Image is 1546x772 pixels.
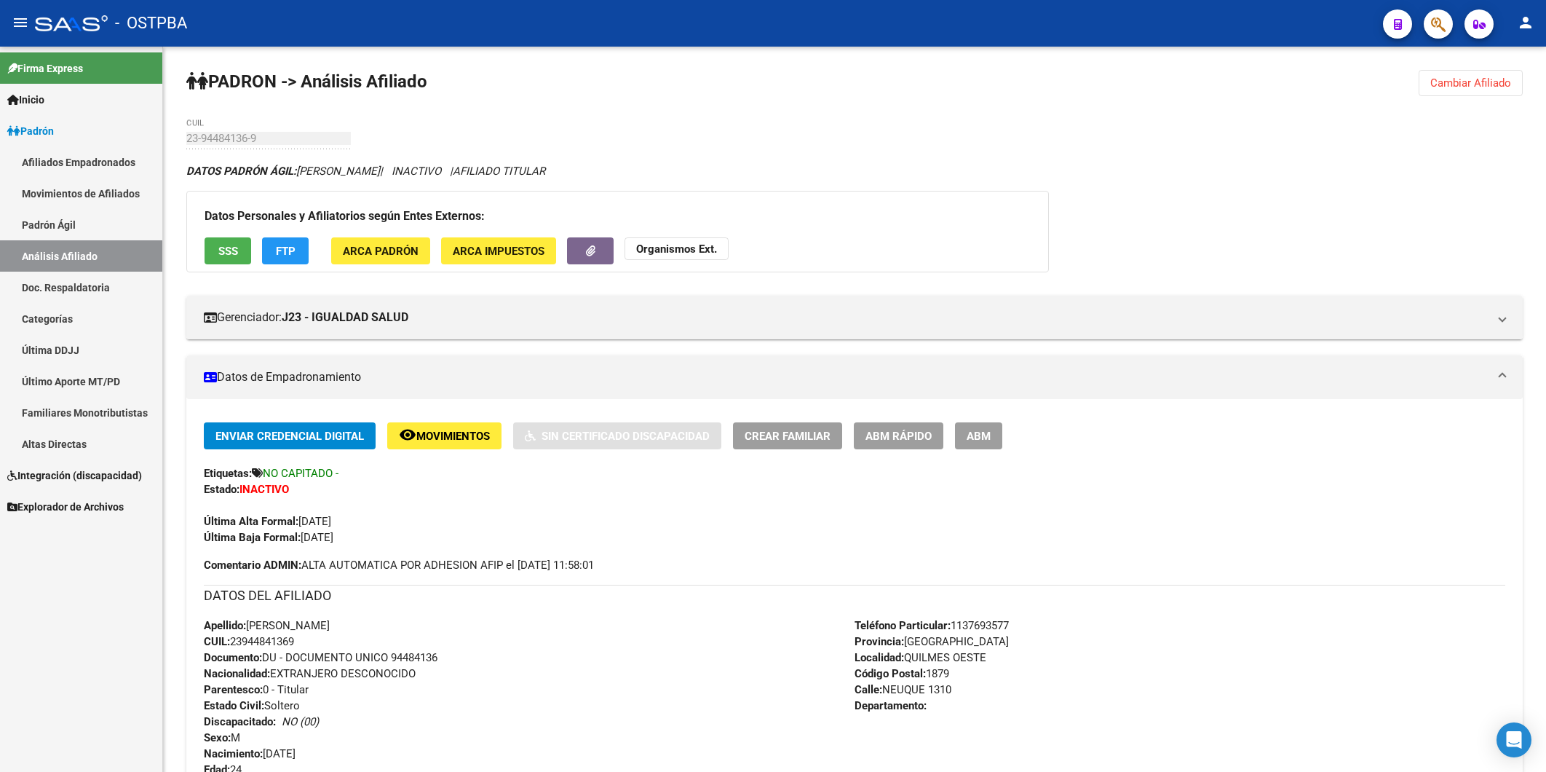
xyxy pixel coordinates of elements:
[1430,76,1511,90] span: Cambiar Afiliado
[204,747,263,760] strong: Nacimiento:
[204,651,262,664] strong: Documento:
[1419,70,1523,96] button: Cambiar Afiliado
[204,369,1488,385] mat-panel-title: Datos de Empadronamiento
[115,7,187,39] span: - OSTPBA
[204,731,231,744] strong: Sexo:
[204,667,270,680] strong: Nacionalidad:
[186,165,380,178] span: [PERSON_NAME]
[343,245,419,258] span: ARCA Padrón
[205,206,1031,227] h3: Datos Personales y Afiliatorios según Entes Externos:
[204,683,309,696] span: 0 - Titular
[204,715,276,728] strong: Discapacitado:
[453,245,544,258] span: ARCA Impuestos
[204,683,263,696] strong: Parentesco:
[1497,722,1531,757] div: Open Intercom Messenger
[186,165,296,178] strong: DATOS PADRÓN ÁGIL:
[441,237,556,264] button: ARCA Impuestos
[855,667,926,680] strong: Código Postal:
[215,430,364,443] span: Enviar Credencial Digital
[865,430,932,443] span: ABM Rápido
[186,355,1523,399] mat-expansion-panel-header: Datos de Empadronamiento
[204,559,301,572] strong: Comentario ADMIN:
[262,237,309,264] button: FTP
[855,619,1009,632] span: 1137693577
[387,422,502,449] button: Movimientos
[855,667,949,680] span: 1879
[204,557,594,573] span: ALTA AUTOMATICA POR ADHESION AFIP el [DATE] 11:58:01
[7,468,142,484] span: Integración (discapacidad)
[204,467,252,480] strong: Etiquetas:
[186,71,427,92] strong: PADRON -> Análisis Afiliado
[204,747,296,760] span: [DATE]
[263,467,338,480] span: NO CAPITADO -
[331,237,430,264] button: ARCA Padrón
[855,651,986,664] span: QUILMES OESTE
[204,699,300,712] span: Soltero
[218,245,238,258] span: SSS
[745,430,831,443] span: Crear Familiar
[204,651,437,664] span: DU - DOCUMENTO UNICO 94484136
[204,310,1488,326] mat-panel-title: Gerenciador:
[204,731,240,744] span: M
[186,165,545,178] i: | INACTIVO |
[855,635,904,648] strong: Provincia:
[204,483,239,496] strong: Estado:
[855,651,904,664] strong: Localidad:
[204,531,333,544] span: [DATE]
[733,422,842,449] button: Crear Familiar
[186,296,1523,339] mat-expansion-panel-header: Gerenciador:J23 - IGUALDAD SALUD
[204,515,298,528] strong: Última Alta Formal:
[204,619,246,632] strong: Apellido:
[204,635,230,648] strong: CUIL:
[399,426,416,444] mat-icon: remove_red_eye
[7,92,44,108] span: Inicio
[282,310,408,326] strong: J23 - IGUALDAD SALUD
[7,123,54,139] span: Padrón
[204,635,294,648] span: 23944841369
[204,699,264,712] strong: Estado Civil:
[12,14,29,31] mat-icon: menu
[7,499,124,515] span: Explorador de Archivos
[955,422,1002,449] button: ABM
[204,586,1505,606] h3: DATOS DEL AFILIADO
[855,619,951,632] strong: Teléfono Particular:
[204,515,331,528] span: [DATE]
[416,430,490,443] span: Movimientos
[204,667,416,680] span: EXTRANJERO DESCONOCIDO
[7,60,83,76] span: Firma Express
[967,430,991,443] span: ABM
[204,531,301,544] strong: Última Baja Formal:
[204,422,376,449] button: Enviar Credencial Digital
[855,635,1009,648] span: [GEOGRAPHIC_DATA]
[855,683,951,696] span: NEUQUE 1310
[513,422,721,449] button: Sin Certificado Discapacidad
[204,619,330,632] span: [PERSON_NAME]
[855,683,882,696] strong: Calle:
[636,243,717,256] strong: Organismos Ext.
[239,483,289,496] strong: INACTIVO
[282,715,319,728] i: NO (00)
[205,237,251,264] button: SSS
[1517,14,1534,31] mat-icon: person
[855,699,927,712] strong: Departamento:
[276,245,296,258] span: FTP
[625,237,729,260] button: Organismos Ext.
[453,165,545,178] span: AFILIADO TITULAR
[854,422,943,449] button: ABM Rápido
[542,430,710,443] span: Sin Certificado Discapacidad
